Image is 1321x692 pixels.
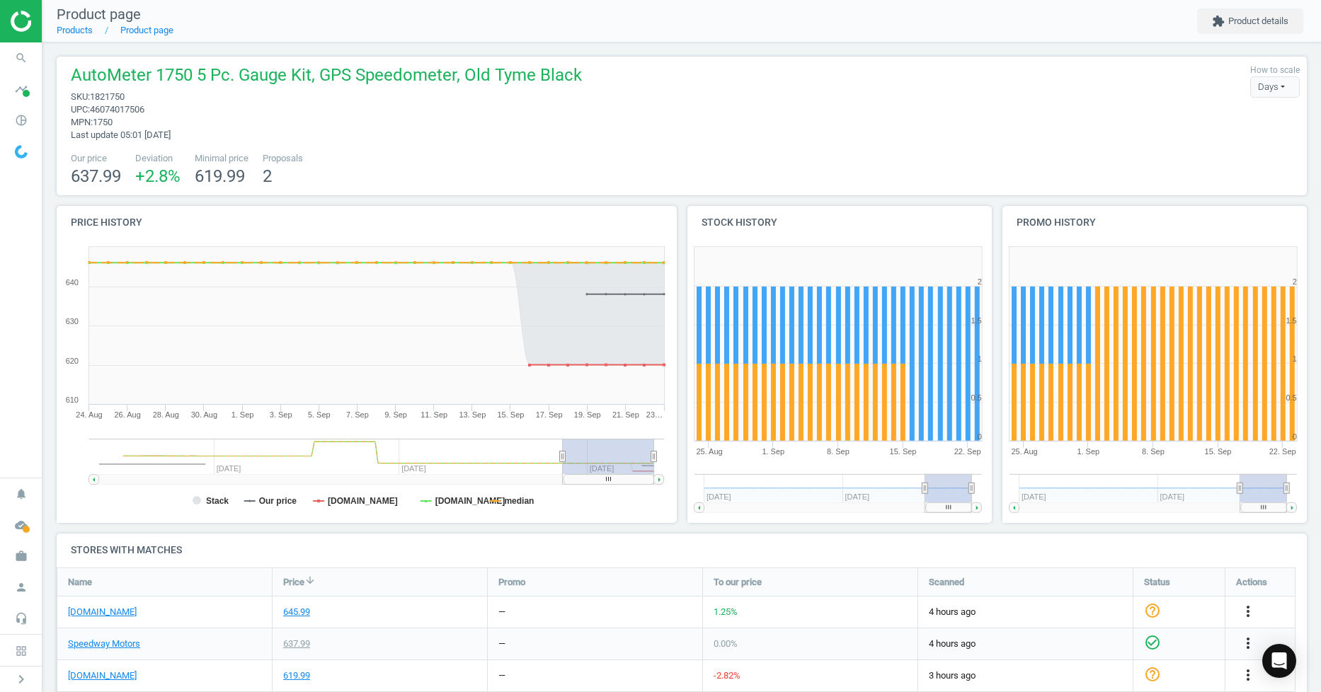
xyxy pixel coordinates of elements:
a: Products [57,25,93,35]
i: help_outline [1144,665,1161,682]
text: 610 [66,396,79,404]
tspan: [DOMAIN_NAME] [328,496,398,506]
span: Our price [71,152,121,165]
tspan: 1. Sep [762,447,784,456]
tspan: 13. Sep [459,410,486,419]
a: Product page [120,25,173,35]
text: 0 [977,432,981,441]
span: sku : [71,91,90,102]
i: work [8,543,35,570]
i: person [8,574,35,601]
tspan: median [504,496,534,506]
tspan: 24. Aug [76,410,102,419]
tspan: Our price [259,496,297,506]
tspan: 26. Aug [115,410,141,419]
span: -2.82 % [714,670,740,681]
tspan: 5. Sep [308,410,331,419]
tspan: 19. Sep [574,410,601,419]
i: extension [1212,15,1225,28]
tspan: 22. Sep [954,447,980,456]
h4: Price history [57,206,677,239]
span: 1750 [93,117,113,127]
text: 620 [66,357,79,365]
div: 619.99 [283,669,310,682]
i: pie_chart_outlined [8,107,35,134]
h4: Promo history [1002,206,1307,239]
text: 1.5 [971,316,981,325]
span: 4 hours ago [929,638,1122,650]
i: notifications [8,480,35,507]
div: — [498,606,505,618]
tspan: 8. Sep [827,447,850,456]
button: more_vert [1240,667,1257,685]
tspan: 11. Sep [421,410,447,419]
span: 3 hours ago [929,669,1122,682]
button: extensionProduct details [1197,8,1303,34]
i: more_vert [1240,667,1257,684]
text: 630 [66,317,79,325]
tspan: [DOMAIN_NAME] [435,496,505,506]
tspan: 9. Sep [384,410,407,419]
tspan: 15. Sep [498,410,525,419]
span: 619.99 [195,166,245,186]
text: 0.5 [1286,393,1296,402]
text: 0.5 [971,393,981,402]
a: [DOMAIN_NAME] [68,606,137,618]
div: 645.99 [283,606,310,618]
span: 637.99 [71,166,121,186]
span: Deviation [135,152,181,165]
tspan: 28. Aug [153,410,179,419]
tspan: 1. Sep [231,410,254,419]
span: Scanned [929,575,964,588]
tspan: 30. Aug [191,410,217,419]
tspan: 7. Sep [346,410,369,419]
i: help_outline [1144,601,1161,618]
span: Proposals [263,152,303,165]
h4: Stores with matches [57,534,1307,567]
tspan: 15. Sep [889,447,916,456]
tspan: 8. Sep [1142,447,1165,456]
span: 46074017506 [90,104,144,115]
span: upc : [71,104,90,115]
i: more_vert [1240,635,1257,652]
span: Status [1144,575,1170,588]
i: more_vert [1240,603,1257,620]
span: mpn : [71,117,93,127]
div: 637.99 [283,638,310,650]
span: Product page [57,6,141,23]
tspan: 25. Aug [1011,447,1037,456]
div: — [498,669,505,682]
button: more_vert [1240,635,1257,653]
tspan: 3. Sep [270,410,292,419]
tspan: 21. Sep [612,410,639,419]
i: timeline [8,76,35,103]
i: search [8,45,35,71]
span: 1.25 % [714,606,738,617]
i: headset_mic [8,605,35,632]
label: How to scale [1250,64,1300,76]
text: 1 [1293,354,1297,363]
img: wGWNvw8QSZomAAAAABJRU5ErkJggg== [15,145,28,158]
text: 640 [66,278,79,287]
i: chevron_right [13,671,30,688]
span: Name [68,575,92,588]
text: 1 [977,354,981,363]
i: arrow_downward [304,575,316,586]
i: cloud_done [8,512,35,538]
span: Promo [498,575,525,588]
tspan: 23… [646,410,663,419]
text: 0 [1293,432,1297,441]
tspan: 22. Sep [1269,447,1296,456]
span: AutoMeter 1750 5 Pc. Gauge Kit, GPS Speedometer, Old Tyme Black [71,64,582,91]
span: To our price [714,575,762,588]
tspan: 15. Sep [1204,447,1231,456]
h4: Stock history [687,206,992,239]
text: 2 [977,277,981,286]
text: 2 [1293,277,1297,286]
button: more_vert [1240,603,1257,621]
span: 2 [263,166,272,186]
span: +2.8 % [135,166,181,186]
span: Minimal price [195,152,248,165]
span: Price [283,575,304,588]
tspan: 1. Sep [1077,447,1099,456]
